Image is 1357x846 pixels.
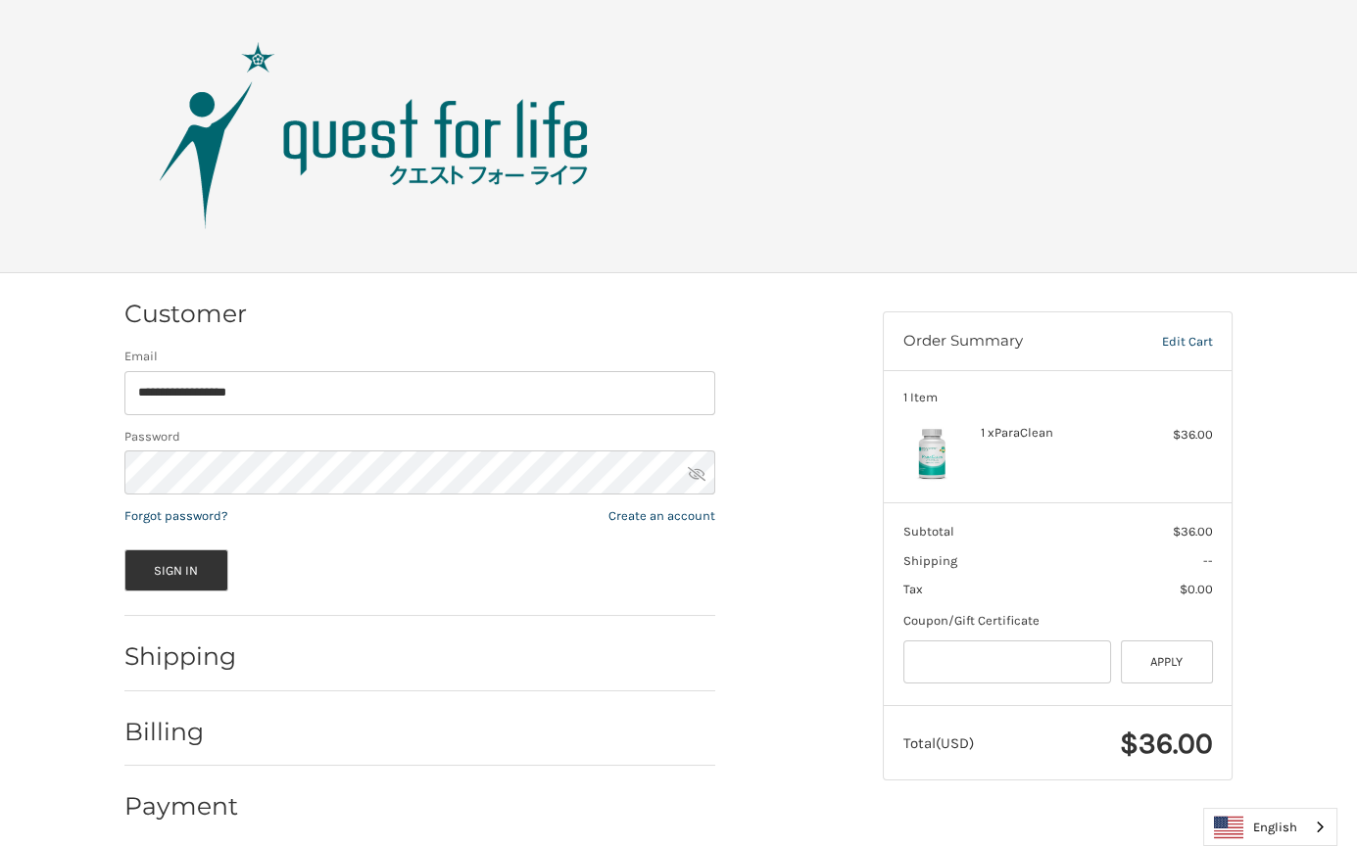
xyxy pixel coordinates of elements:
[124,549,228,591] button: Sign In
[903,734,974,752] span: Total (USD)
[124,347,715,366] label: Email
[1120,332,1212,352] a: Edit Cart
[129,38,619,234] img: Quest Group
[124,641,239,672] h2: Shipping
[1136,425,1213,445] div: $36.00
[903,553,957,568] span: Shipping
[1203,808,1337,846] div: Language
[903,332,1121,352] h3: Order Summary
[903,524,954,539] span: Subtotal
[903,640,1112,684] input: Gift Certificate or Coupon Code
[981,425,1131,441] h4: 1 x ParaClean
[608,508,715,523] a: Create an account
[124,427,715,446] label: Password
[903,390,1213,405] h3: 1 Item
[1173,524,1213,539] span: $36.00
[1121,640,1213,684] button: Apply
[903,611,1213,631] div: Coupon/Gift Certificate
[1203,553,1213,568] span: --
[1203,808,1337,846] aside: Language selected: English
[124,508,227,523] a: Forgot password?
[124,299,247,329] h2: Customer
[1204,809,1336,845] a: English
[124,717,239,747] h2: Billing
[903,582,923,596] span: Tax
[1180,582,1213,596] span: $0.00
[1120,726,1213,761] span: $36.00
[124,791,239,822] h2: Payment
